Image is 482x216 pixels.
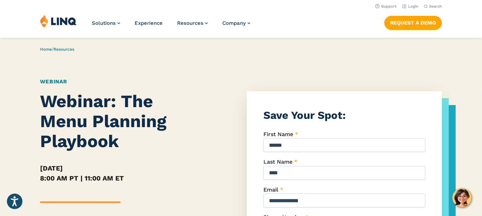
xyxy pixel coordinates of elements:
strong: Save Your Spot: [263,109,346,122]
a: Home [40,47,52,52]
span: Resources [177,20,203,26]
a: Experience [135,20,163,26]
a: Support [375,4,397,9]
span: Last Name [263,158,292,165]
span: Search [429,4,442,9]
h5: 8:00 AM PT | 11:00 AM ET [40,173,200,183]
span: First Name [263,131,293,137]
nav: Primary Navigation [92,14,250,37]
h5: [DATE] [40,163,200,173]
a: Resources [54,47,74,52]
span: Solutions [92,20,116,26]
button: Hello, have a question? Let’s chat. [452,188,472,207]
a: Company [222,20,250,26]
a: Webinar [40,79,67,85]
a: Request a Demo [384,16,442,30]
a: Resources [177,20,208,26]
span: Email [263,186,278,193]
nav: Button Navigation [384,14,442,30]
h1: Webinar: The Menu Planning Playbook [40,91,200,151]
span: Company [222,20,246,26]
a: Login [402,4,418,9]
a: Solutions [92,20,120,26]
button: Open Search Bar [424,4,442,9]
span: / [40,47,74,52]
img: LINQ | K‑12 Software [40,14,77,28]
